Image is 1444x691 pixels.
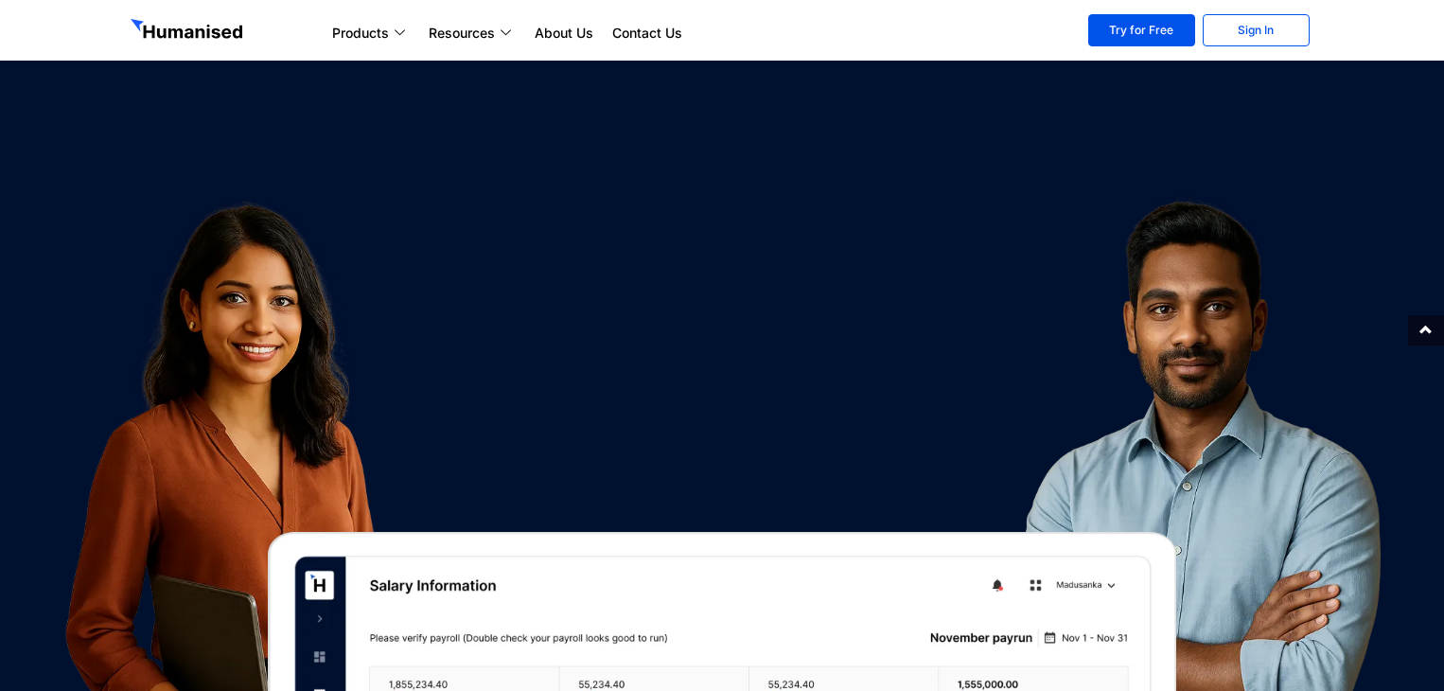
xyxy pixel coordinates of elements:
[323,22,419,44] a: Products
[419,22,525,44] a: Resources
[1088,14,1195,46] a: Try for Free
[131,19,246,44] img: GetHumanised Logo
[1203,14,1310,46] a: Sign In
[603,22,692,44] a: Contact Us
[525,22,603,44] a: About Us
